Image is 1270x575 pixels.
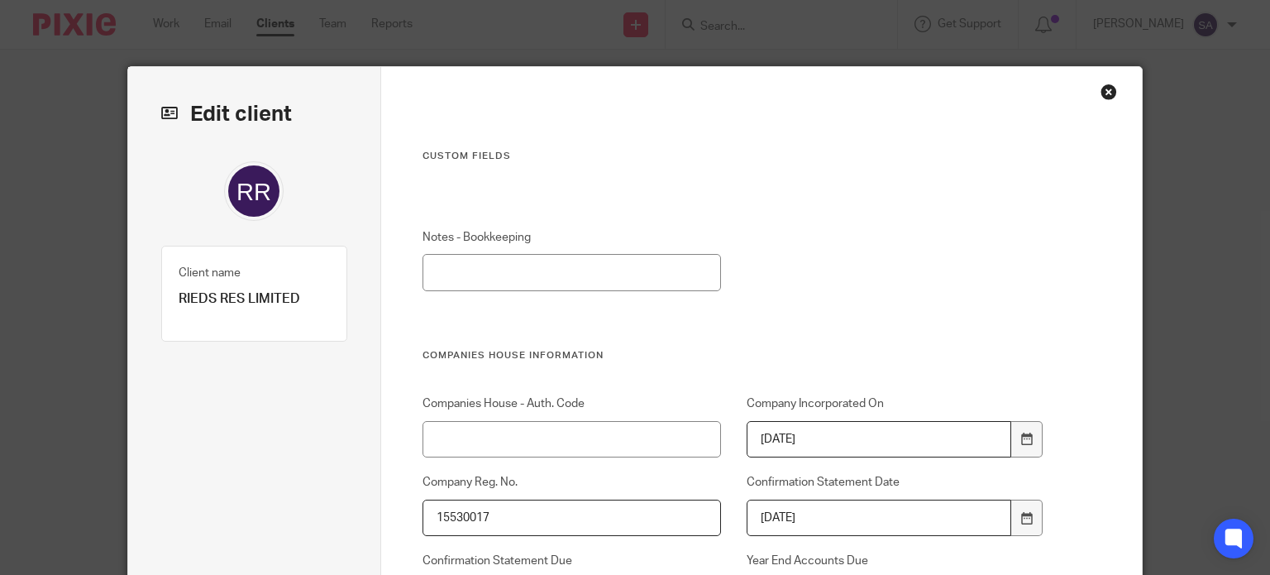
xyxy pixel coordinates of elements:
[224,161,284,221] img: svg%3E
[423,229,720,246] label: Notes - Bookkeeping
[423,150,1044,163] h3: Custom fields
[423,553,720,569] label: Confirmation Statement Due
[747,395,1044,412] label: Company Incorporated On
[423,349,1044,362] h3: Companies House Information
[179,290,331,308] p: RIEDS RES LIMITED
[747,474,1044,491] label: Confirmation Statement Date
[747,421,1011,458] input: YYYY-MM-DD
[179,265,241,281] label: Client name
[423,395,720,412] label: Companies House - Auth. Code
[747,553,1044,569] label: Year End Accounts Due
[1101,84,1117,100] div: Close this dialog window
[747,500,1011,537] input: YYYY-MM-DD
[161,100,348,128] h2: Edit client
[423,474,720,491] label: Company Reg. No.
